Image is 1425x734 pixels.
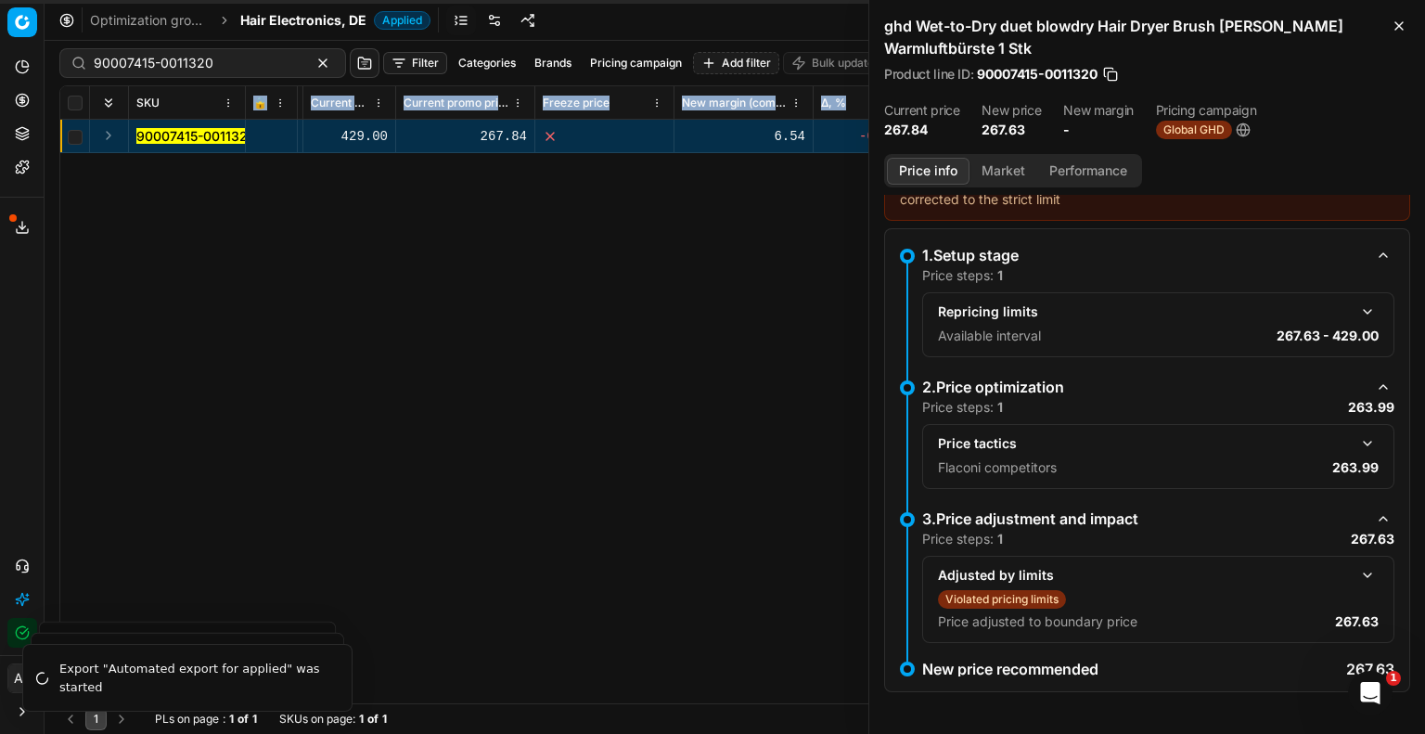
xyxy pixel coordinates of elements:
div: Export "Automated export for applied" was started [59,660,329,696]
nav: pagination [59,708,133,730]
button: Add filter [693,52,779,74]
span: AB [8,664,36,692]
dt: New price [982,104,1041,117]
p: Price steps: [922,266,1003,285]
button: Brands [527,52,579,74]
span: Δ, % [821,96,846,110]
dd: 267.84 [884,121,959,139]
strong: 1 [252,712,257,727]
p: Violated pricing limits [945,592,1059,607]
strong: of [237,712,249,727]
button: Bulk update [783,52,882,74]
span: SKUs on page : [279,712,355,727]
p: 263.99 [1348,398,1394,417]
strong: 1 [359,712,364,727]
div: Repricing limits [938,303,1349,321]
span: Global GHD [1156,121,1232,139]
button: Expand all [97,92,120,114]
nav: breadcrumb [90,11,430,30]
p: New price recommended [922,662,1098,676]
span: Current price [311,96,369,110]
p: 263.99 [1332,458,1379,477]
dd: 267.63 [982,121,1041,139]
mark: 90007415-0011320 [136,128,256,144]
div: Price tactics [938,434,1349,453]
strong: of [367,712,379,727]
strong: 1 [997,399,1003,415]
span: 90007415-0011320 [977,65,1098,84]
p: 267.63 - 429.00 [1277,327,1379,345]
dt: Pricing campaign [1156,104,1256,117]
div: 429.00 [311,127,388,146]
span: SKU [136,96,160,110]
div: 2.Price optimization [922,376,1365,398]
p: Flaconi competitors [938,458,1057,477]
button: Market [969,158,1037,185]
dt: Current price [884,104,959,117]
span: Hair Electronics, DE [240,11,366,30]
div: 267.84 [404,127,527,146]
button: Filter [383,52,447,74]
div: 6.54 [682,127,805,146]
input: Search by SKU or title [94,54,297,72]
a: Optimization groups [90,11,209,30]
div: -0.08 [821,127,898,146]
span: Current promo price [404,96,508,110]
dd: - [1063,121,1134,139]
p: 267.63 [1351,530,1394,548]
button: Price info [887,158,969,185]
dt: New margin [1063,104,1134,117]
button: Go to previous page [59,708,82,730]
button: 90007415-0011320 [136,127,256,146]
button: Categories [451,52,523,74]
button: 1 [85,708,107,730]
span: PLs on page [155,712,219,727]
p: Price adjusted to boundary price [938,612,1137,631]
span: Product line ID : [884,68,973,81]
strong: 1 [997,267,1003,283]
button: Performance [1037,158,1139,185]
h2: ghd Wet-to-Dry duet blowdry Hair Dryer Brush [PERSON_NAME] Warmluftbürste 1 Stk [884,15,1410,59]
span: 1 [1386,671,1401,686]
div: 1.Setup stage [922,244,1365,266]
div: 3.Price adjustment and impact [922,508,1365,530]
span: New margin (common), % [682,96,787,110]
p: Available interval [938,327,1041,345]
strong: 1 [229,712,234,727]
p: 267.63 [1346,662,1394,676]
button: AB [7,663,37,693]
strong: 1 [382,712,387,727]
strong: 1 [997,531,1003,547]
div: : [155,712,257,727]
span: Hair Electronics, DEApplied [240,11,430,30]
span: 🔒 [253,96,267,110]
div: Adjusted by limits [938,566,1349,585]
button: Expand [97,124,120,147]
span: Applied [374,11,430,30]
button: Go to next page [110,708,133,730]
button: Pricing campaign [583,52,689,74]
p: Price steps: [922,398,1003,417]
span: Freeze price [543,96,610,110]
p: Price steps: [922,530,1003,548]
iframe: Intercom live chat [1348,671,1393,715]
p: 267.63 [1335,612,1379,631]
